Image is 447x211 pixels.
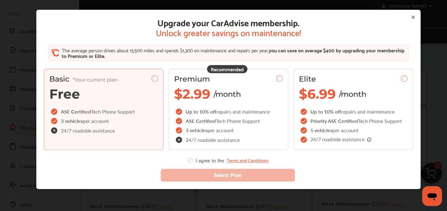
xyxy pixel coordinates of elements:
img: check-cross-icon.c68f34ea.svg [51,127,58,134]
img: CA_CheckIcon.cf4f08d4.svg [51,49,59,57]
img: checkIcon.6d469ec1.svg [51,118,58,124]
img: checkIcon.6d469ec1.svg [300,136,308,143]
div: Recommended [207,65,247,73]
span: 24/7 roadside assistance [61,128,115,133]
span: per account [208,126,234,134]
span: per account [332,126,359,134]
span: Premium [174,74,210,83]
img: check-cross-icon.c68f34ea.svg [176,136,183,143]
span: Priority ASE Certified [310,117,358,124]
span: 3 vehicles [186,126,208,134]
span: Unlock greater savings on maintenance! [156,27,301,37]
span: *Your current plan [73,77,118,83]
span: Up to 10% off [310,108,341,115]
span: per account [83,117,109,124]
span: Tech Phone Support [216,117,260,124]
span: Elite [299,74,316,83]
span: 5 vehicles [310,126,332,134]
span: $2.99 [174,86,210,102]
img: checkIcon.6d469ec1.svg [176,127,183,133]
span: Free [49,86,80,102]
span: 24/7 roadside assistance [310,137,372,142]
img: checkIcon.6d469ec1.svg [51,108,58,115]
span: /month [214,89,241,99]
span: repairs and maintenance [216,108,270,115]
iframe: Button to launch messaging window [422,186,442,206]
span: 3 vehicles [61,117,83,124]
span: you can save on average $400 by upgrading your membership to Premium or Elite. [62,46,404,60]
span: Tech Phone Support [91,108,135,115]
span: Upgrade your CarAdvise membership. [156,17,301,27]
span: ASE Certified [61,108,91,115]
div: I agree to the [188,158,269,163]
img: checkIcon.6d469ec1.svg [176,118,183,124]
span: Basic [49,74,118,83]
span: ASE Certified [186,117,216,124]
span: Tech Phone Support [358,117,402,124]
span: $6.99 [299,86,336,102]
img: checkIcon.6d469ec1.svg [176,108,183,115]
img: checkIcon.6d469ec1.svg [300,118,308,124]
img: checkIcon.6d469ec1.svg [300,108,308,115]
span: /month [339,89,366,99]
img: checkIcon.6d469ec1.svg [300,127,308,133]
a: Terms and Conditions [227,158,269,163]
span: repairs and maintenance [341,108,395,115]
span: Up to 10% off [186,108,216,115]
span: 24/7 roadside assistance [186,137,240,142]
span: The average person drives about 13,500 miles and spends $1,300 on maintenance and repairs per year, [62,46,269,54]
